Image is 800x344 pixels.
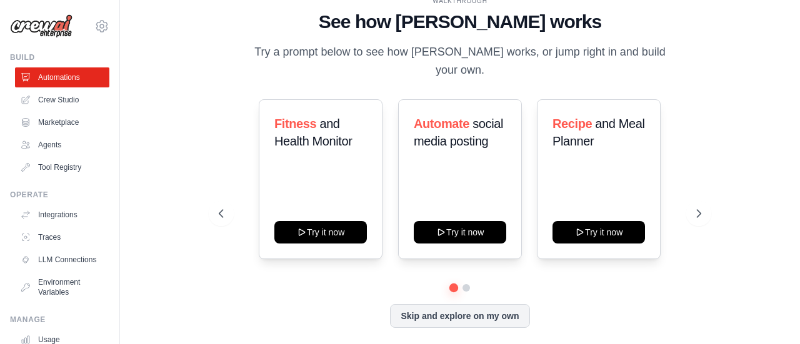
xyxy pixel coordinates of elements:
button: Skip and explore on my own [390,304,529,328]
a: LLM Connections [15,250,109,270]
a: Marketplace [15,112,109,132]
button: Try it now [414,221,506,243]
span: Recipe [552,117,592,130]
a: Agents [15,135,109,155]
a: Integrations [15,205,109,225]
a: Automations [15,67,109,87]
button: Try it now [552,221,645,243]
div: Manage [10,315,109,325]
button: Try it now [274,221,367,243]
a: Environment Variables [15,272,109,302]
h1: See how [PERSON_NAME] works [219,11,701,33]
span: social media posting [414,117,503,148]
a: Traces [15,227,109,247]
span: and Meal Planner [552,117,644,148]
div: Operate [10,190,109,200]
p: Try a prompt below to see how [PERSON_NAME] works, or jump right in and build your own. [250,43,670,80]
div: Build [10,52,109,62]
a: Tool Registry [15,157,109,177]
span: Automate [414,117,469,130]
img: Logo [10,14,72,38]
span: Fitness [274,117,316,130]
a: Crew Studio [15,90,109,110]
